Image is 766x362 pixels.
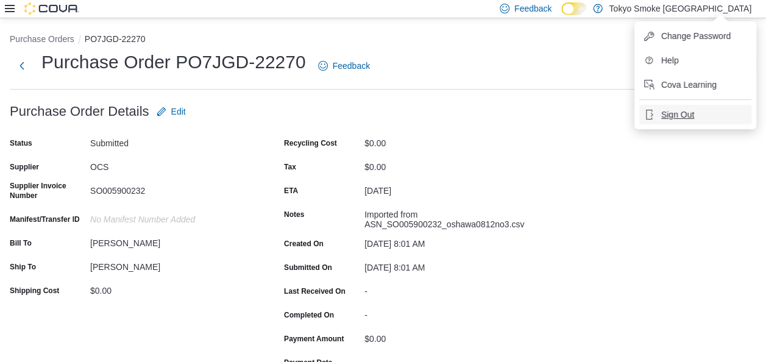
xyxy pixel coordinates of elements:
button: Change Password [639,26,751,46]
div: [PERSON_NAME] [90,233,254,248]
label: ETA [284,186,298,196]
label: Last Received On [284,286,346,296]
div: [PERSON_NAME] [90,257,254,272]
span: Dark Mode [561,15,562,16]
label: Completed On [284,310,334,320]
div: - [364,305,528,320]
label: Recycling Cost [284,138,337,148]
div: [DATE] 8:01 AM [364,258,528,272]
label: Notes [284,210,304,219]
button: Cova Learning [639,75,751,94]
div: $0.00 [90,281,254,296]
span: Edit [171,105,186,118]
label: Payment Amount [284,334,344,344]
button: Next [10,54,34,78]
label: Ship To [10,262,36,272]
button: Sign Out [639,105,751,124]
div: Submitted [90,133,254,148]
label: Shipping Cost [10,286,59,296]
button: Help [639,51,751,70]
label: Tax [284,162,296,172]
span: Feedback [514,2,551,15]
span: Feedback [333,60,370,72]
h3: Purchase Order Details [10,104,149,119]
nav: An example of EuiBreadcrumbs [10,33,756,48]
div: OCS [90,157,254,172]
span: Cova Learning [661,79,717,91]
button: Edit [152,99,191,124]
span: Help [661,54,679,66]
label: Created On [284,239,324,249]
span: Change Password [661,30,731,42]
div: [DATE] 8:01 AM [364,234,528,249]
a: Feedback [313,54,375,78]
div: SO005900232 [90,181,254,196]
span: Sign Out [661,108,694,121]
label: Manifest/Transfer ID [10,215,80,224]
div: [DATE] [364,181,528,196]
div: - [364,282,528,296]
label: Bill To [10,238,32,248]
h1: Purchase Order PO7JGD-22270 [41,50,306,74]
div: Imported from ASN_SO005900232_oshawa0812no3.csv [364,205,528,229]
p: Tokyo Smoke [GEOGRAPHIC_DATA] [609,1,751,16]
label: Submitted On [284,263,332,272]
div: No Manifest Number added [90,210,254,224]
img: Cova [24,2,79,15]
label: Supplier Invoice Number [10,181,85,201]
label: Status [10,138,32,148]
button: PO7JGD-22270 [85,34,146,44]
input: Dark Mode [561,2,587,15]
button: Purchase Orders [10,34,74,44]
div: $0.00 [364,157,528,172]
label: Supplier [10,162,39,172]
div: $0.00 [364,329,528,344]
div: $0.00 [364,133,528,148]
